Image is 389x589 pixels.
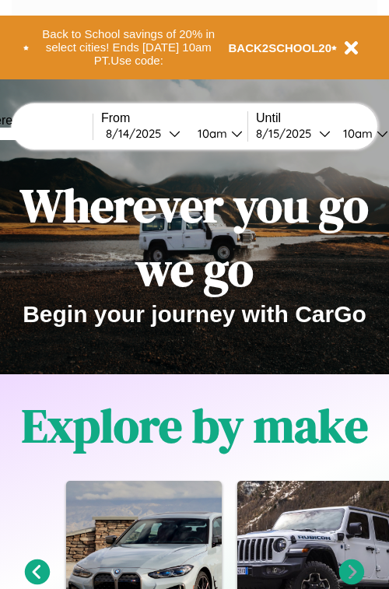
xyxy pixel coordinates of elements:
label: From [101,111,247,125]
div: 10am [190,126,231,141]
b: BACK2SCHOOL20 [229,41,332,54]
button: 10am [185,125,247,142]
button: Back to School savings of 20% in select cities! Ends [DATE] 10am PT.Use code: [29,23,229,72]
div: 8 / 14 / 2025 [106,126,169,141]
h1: Explore by make [22,394,368,458]
div: 10am [335,126,377,141]
div: 8 / 15 / 2025 [256,126,319,141]
button: 8/14/2025 [101,125,185,142]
